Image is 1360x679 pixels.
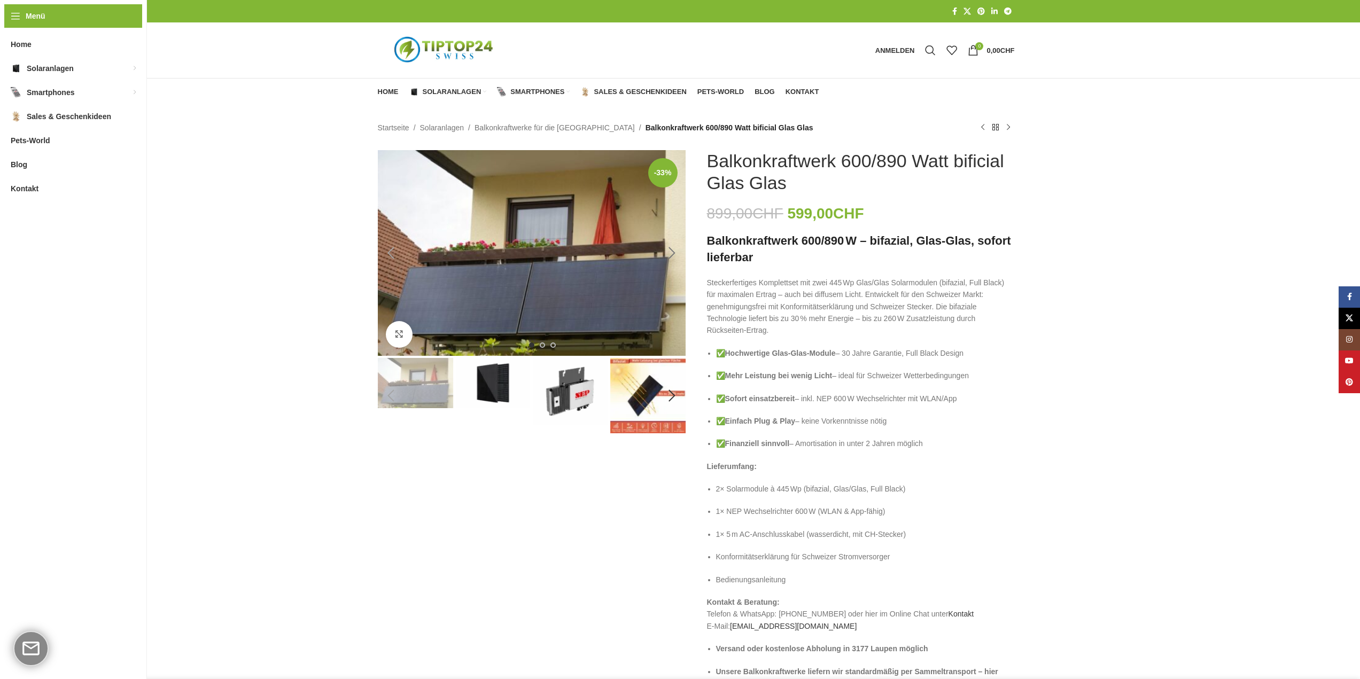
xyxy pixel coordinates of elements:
div: 2 / 6 [454,358,532,408]
img: Balkonkraftwerk 600/890 Watt bificial Glas Glas [378,150,686,356]
a: Pinterest Social Link [1339,372,1360,393]
p: 1× NEP Wechselrichter 600 W (WLAN & App-fähig) [716,505,1015,517]
img: Nep600 Wechselrichter [533,358,608,425]
span: Menü [26,10,45,22]
span: Home [11,35,32,54]
span: Smartphones [27,83,74,102]
img: Balkonkraftwerk 600/890 Watt bificial Glas Glas – Bild 4 [610,358,686,433]
a: Suche [920,40,941,61]
a: Solaranlagen [420,122,464,134]
a: Kontakt [949,610,974,618]
p: ✅ – 30 Jahre Garantie, Full Black Design [716,347,1015,359]
span: Kontakt [786,88,819,96]
a: [EMAIL_ADDRESS][DOMAIN_NAME] [730,622,857,630]
li: Go to slide 2 [540,342,545,348]
span: Smartphones [510,88,564,96]
div: Previous slide [378,240,405,267]
span: Blog [11,155,27,174]
a: Telegram Social Link [1001,4,1015,19]
a: Pinterest Social Link [974,4,988,19]
li: Go to slide 3 [550,342,556,348]
strong: Kontakt & Beratung: [707,598,780,606]
div: Previous slide [378,383,405,409]
bdi: 0,00 [986,46,1014,54]
span: CHF [752,205,783,222]
span: CHF [833,205,864,222]
strong: Mehr Leistung bei wenig Licht [725,371,833,380]
div: 3 / 6 [532,358,609,425]
img: Solaranlagen [11,63,21,74]
span: Pets-World [11,131,50,150]
p: Telefon & WhatsApp: [PHONE_NUMBER] oder hier im Online Chat unter E-Mail: [707,596,1015,632]
a: Instagram Social Link [1339,329,1360,350]
bdi: 899,00 [707,205,783,222]
a: Anmelden [870,40,920,61]
a: Logo der Website [378,45,511,54]
span: Anmelden [875,47,915,54]
strong: Versand oder kostenlose Abholung in 3177 Laupen möglich [716,644,928,653]
div: 1 / 6 [377,150,687,356]
a: Facebook Social Link [949,4,960,19]
span: Blog [755,88,775,96]
img: Solaranlagen [409,87,419,97]
a: Home [378,81,399,103]
span: Kontakt [11,179,38,198]
p: ✅ – keine Vorkenntnisse nötig [716,415,1015,427]
img: Sales & Geschenkideen [11,111,21,122]
a: YouTube Social Link [1339,350,1360,372]
a: Nächstes Produkt [1002,121,1015,134]
div: Meine Wunschliste [941,40,962,61]
span: Solaranlagen [27,59,74,78]
div: 4 / 6 [609,358,687,433]
h1: Balkonkraftwerk 600/890 Watt bificial Glas Glas [707,150,1015,194]
a: Sales & Geschenkideen [580,81,686,103]
p: ✅ – ideal für Schweizer Wetterbedingungen [716,370,1015,381]
p: 2× Solarmodule à 445 Wp (bifazial, Glas/Glas, Full Black) [716,483,1015,495]
span: Balkonkraftwerk 600/890 Watt bificial Glas Glas [646,122,813,134]
a: Smartphones [497,81,570,103]
span: Solaranlagen [423,88,481,96]
p: ✅ – inkl. NEP 600 W Wechselrichter mit WLAN/App [716,393,1015,404]
span: 0 [975,42,983,50]
span: Sales & Geschenkideen [594,88,686,96]
a: LinkedIn Social Link [988,4,1001,19]
div: 1 / 6 [377,358,454,408]
span: CHF [1000,46,1015,54]
span: Home [378,88,399,96]
p: Steckerfertiges Komplettset mit zwei 445 Wp Glas/Glas Solarmodulen (bifazial, Full Black) für max... [707,277,1015,337]
a: Blog [755,81,775,103]
div: Hauptnavigation [372,81,825,103]
strong: Finanziell sinnvoll [725,439,790,448]
img: Sales & Geschenkideen [580,87,590,97]
a: X Social Link [1339,308,1360,329]
a: Facebook Social Link [1339,286,1360,308]
a: Solaranlagen [409,81,487,103]
strong: Sofort einsatzbereit [725,394,795,403]
span: Pets-World [697,88,744,96]
div: Next slide [659,240,686,267]
img: Balkonkraftwerk 600/890 Watt bificial Glas Glas [378,358,453,408]
strong: Hochwertige Glas-Glas-Module [725,349,836,357]
a: Balkonkraftwerke für die [GEOGRAPHIC_DATA] [475,122,635,134]
li: Go to slide 1 [529,342,534,348]
nav: Breadcrumb [378,122,813,134]
strong: Einfach Plug & Play [725,417,795,425]
p: Bedienungsanleitung [716,574,1015,586]
strong: Lieferumfang: [707,462,757,471]
img: Smartphones [11,87,21,98]
span: Sales & Geschenkideen [27,107,111,126]
a: 0 0,00CHF [962,40,1020,61]
a: Pets-World [697,81,744,103]
img: Balkonkraftwerke mit edlem Schwarz Schwarz Design [455,358,531,408]
a: Startseite [378,122,409,134]
span: -33% [648,158,678,188]
p: ✅ – Amortisation in unter 2 Jahren möglich [716,438,1015,449]
img: Smartphones [497,87,507,97]
strong: Balkonkraftwerk 600/890 W – bifazial, Glas-Glas, sofort lieferbar [707,234,1011,264]
a: X Social Link [960,4,974,19]
p: 1× 5 m AC-Anschlusskabel (wasserdicht, mit CH-Stecker) [716,528,1015,540]
a: Vorheriges Produkt [976,121,989,134]
div: Next slide [659,383,686,409]
bdi: 599,00 [787,205,864,222]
